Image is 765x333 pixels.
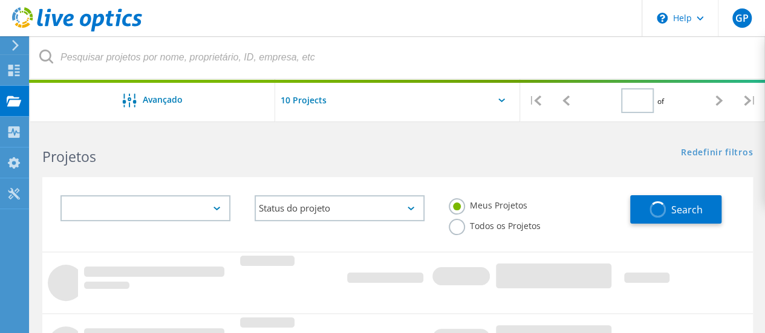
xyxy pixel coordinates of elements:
span: Search [671,203,702,216]
label: Todos os Projetos [449,219,541,230]
svg: \n [657,13,668,24]
span: GP [735,13,748,23]
div: | [734,79,765,122]
span: of [657,96,663,106]
a: Live Optics Dashboard [12,25,142,34]
label: Meus Projetos [449,198,527,210]
div: | [520,79,551,122]
b: Projetos [42,147,96,166]
span: Avançado [143,95,183,104]
button: Search [630,195,721,224]
div: Status do projeto [255,195,425,221]
a: Redefinir filtros [681,148,753,158]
